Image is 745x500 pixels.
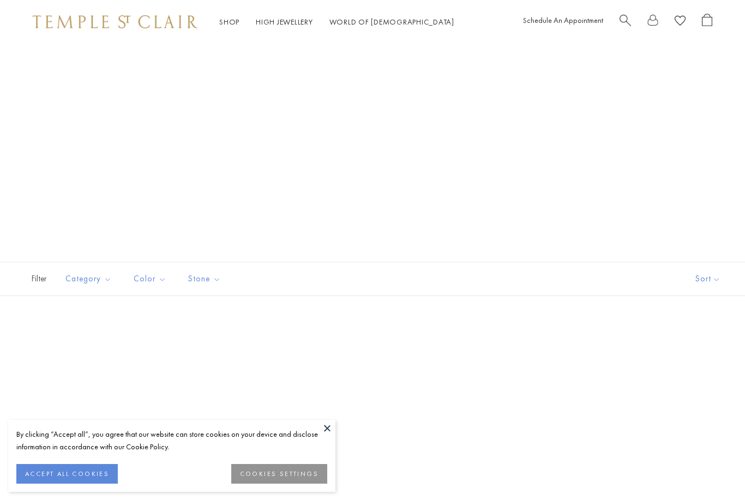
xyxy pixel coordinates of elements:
button: ACCEPT ALL COOKIES [16,464,118,484]
a: High JewelleryHigh Jewellery [256,17,313,27]
span: Stone [183,272,229,286]
button: Stone [180,267,229,291]
img: Temple St. Clair [33,15,197,28]
iframe: Gorgias live chat messenger [690,449,734,489]
span: Color [128,272,175,286]
button: Color [125,267,175,291]
span: Category [60,272,120,286]
a: Schedule An Appointment [523,15,603,25]
button: COOKIES SETTINGS [231,464,327,484]
button: Show sort by [671,262,745,296]
nav: Main navigation [219,15,454,29]
a: Search [620,14,631,31]
a: World of [DEMOGRAPHIC_DATA]World of [DEMOGRAPHIC_DATA] [329,17,454,27]
a: Open Shopping Bag [702,14,712,31]
a: ShopShop [219,17,239,27]
a: View Wishlist [675,14,686,31]
div: By clicking “Accept all”, you agree that our website can store cookies on your device and disclos... [16,428,327,453]
button: Category [57,267,120,291]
